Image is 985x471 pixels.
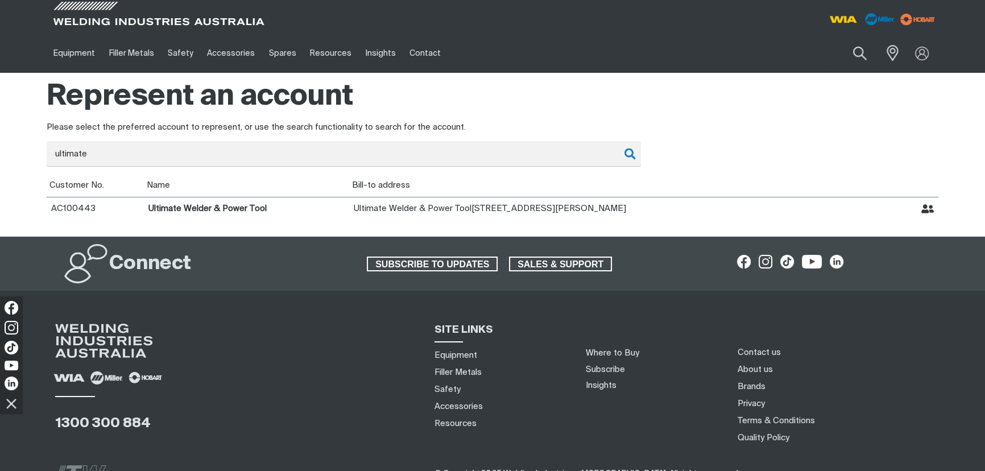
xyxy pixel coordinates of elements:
[430,346,572,432] nav: Sitemap
[47,197,144,220] td: AC100443
[200,34,262,73] a: Accessories
[5,377,18,390] img: LinkedIn
[509,257,612,271] a: SALES & SUPPORT
[144,173,349,197] th: Name
[358,34,402,73] a: Insights
[47,78,938,115] h1: Represent an account
[349,197,805,220] td: [STREET_ADDRESS][PERSON_NAME]
[586,381,616,390] a: Insights
[354,204,471,213] span: Ultimate Welder & Power Tool
[897,11,938,28] img: miller
[434,366,482,378] a: Filler Metals
[921,203,934,216] button: Represent Ultimate Welder & Power Tool
[434,400,483,412] a: Accessories
[738,432,789,444] a: Quality Policy
[349,173,805,197] th: Bill-to address
[55,416,151,430] a: 1300 300 884
[109,251,191,276] h2: Connect
[738,398,765,410] a: Privacy
[47,34,102,73] a: Equipment
[733,344,951,446] nav: Footer
[5,321,18,334] img: Instagram
[47,121,938,134] div: Please select the preferred account to represent, or use the search functionality to search for t...
[262,34,303,73] a: Spares
[161,34,200,73] a: Safety
[2,394,21,413] img: hide socials
[434,418,477,429] a: Resources
[47,173,144,197] th: Customer No.
[434,349,477,361] a: Equipment
[510,257,611,271] span: SALES & SUPPORT
[738,346,781,358] a: Contact us
[47,34,715,73] nav: Main
[738,363,773,375] a: About us
[47,141,641,167] div: Customer
[738,381,765,392] a: Brands
[434,383,461,395] a: Safety
[5,361,18,370] img: YouTube
[403,34,448,73] a: Contact
[841,40,879,67] button: Search products
[144,197,349,220] td: Ultimate Welder & Power Tool
[434,325,493,335] span: SITE LINKS
[368,257,496,271] span: SUBSCRIBE TO UPDATES
[826,40,879,67] input: Product name or item number...
[738,415,815,427] a: Terms & Conditions
[5,301,18,315] img: Facebook
[586,365,625,374] a: Subscribe
[102,34,160,73] a: Filler Metals
[47,197,938,220] tr: Ultimate Welder & Power Tool
[47,141,641,167] input: Enter Customer no., Name or Address
[5,341,18,354] img: TikTok
[367,257,498,271] a: SUBSCRIBE TO UPDATES
[586,349,639,357] a: Where to Buy
[303,34,358,73] a: Resources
